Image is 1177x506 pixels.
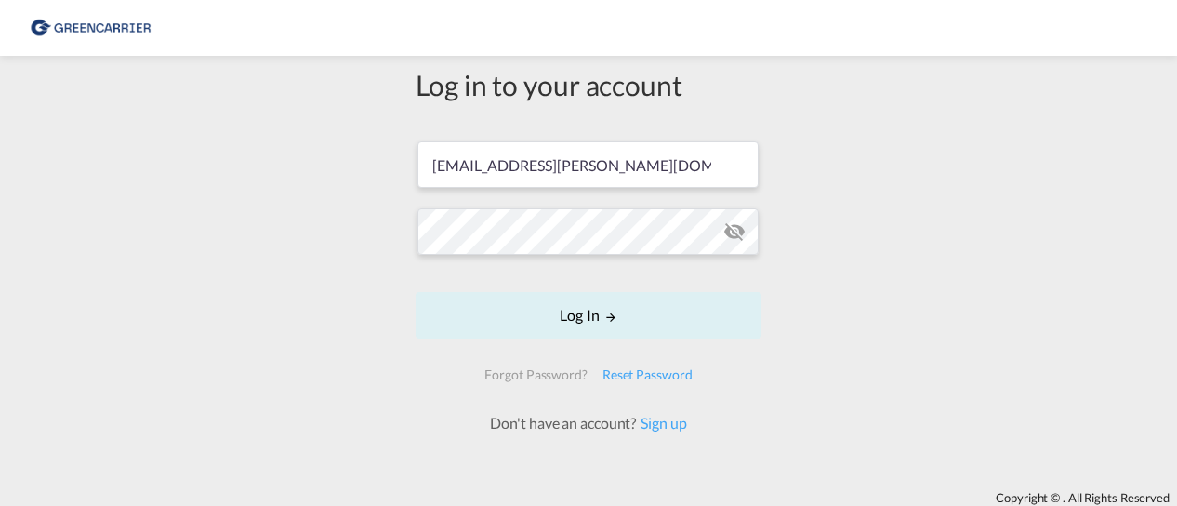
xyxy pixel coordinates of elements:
[416,65,761,104] div: Log in to your account
[723,220,746,243] md-icon: icon-eye-off
[416,292,761,339] button: LOGIN
[469,413,707,433] div: Don't have an account?
[595,358,700,392] div: Reset Password
[477,358,594,392] div: Forgot Password?
[636,414,686,432] a: Sign up
[417,141,759,188] input: Enter email/phone number
[28,7,153,49] img: 8cf206808afe11efa76fcd1e3d746489.png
